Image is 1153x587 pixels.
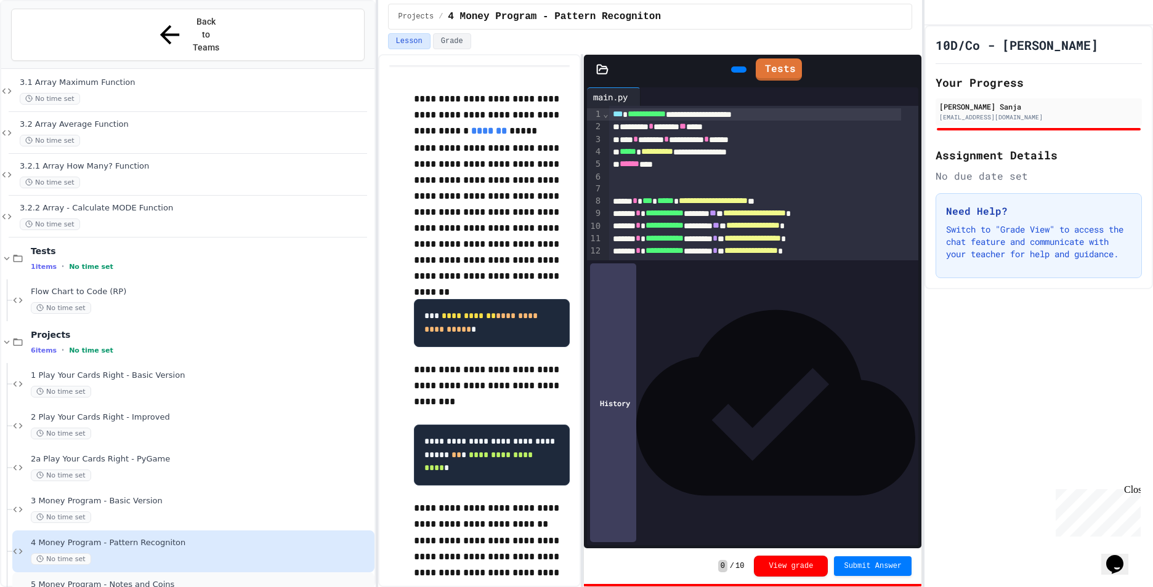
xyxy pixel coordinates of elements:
[433,33,471,49] button: Grade
[587,90,634,103] div: main.py
[31,553,91,565] span: No time set
[439,12,443,22] span: /
[20,161,372,172] span: 3.2.1 Array How Many? Function
[192,15,220,54] span: Back to Teams
[587,121,602,133] div: 2
[587,87,641,106] div: main.py
[946,223,1131,260] p: Switch to "Grade View" to access the chat feature and communicate with your teacher for help and ...
[31,469,91,481] span: No time set
[936,146,1142,164] h2: Assignment Details
[587,233,602,245] div: 11
[31,346,57,354] span: 6 items
[730,561,734,571] span: /
[398,12,434,22] span: Projects
[1101,538,1141,575] iframe: chat widget
[718,560,727,572] span: 0
[587,245,602,257] div: 12
[31,511,91,523] span: No time set
[20,93,80,105] span: No time set
[31,454,372,465] span: 2a Play Your Cards Right - PyGame
[31,496,372,506] span: 3 Money Program - Basic Version
[587,171,602,183] div: 6
[936,169,1142,183] div: No due date set
[69,346,113,354] span: No time set
[5,5,85,78] div: Chat with us now!Close
[31,287,372,297] span: Flow Chart to Code (RP)
[31,329,372,340] span: Projects
[62,262,64,271] span: •
[388,33,431,49] button: Lesson
[946,204,1131,218] h3: Need Help?
[31,263,57,271] span: 1 items
[62,345,64,355] span: •
[587,207,602,220] div: 9
[31,246,372,257] span: Tests
[590,263,636,542] div: History
[844,561,902,571] span: Submit Answer
[587,158,602,170] div: 5
[69,263,113,271] span: No time set
[735,561,744,571] span: 10
[20,203,372,214] span: 3.2.2 Array - Calculate MODE Function
[834,556,912,576] button: Submit Answer
[587,183,602,195] div: 7
[602,109,609,119] span: Fold line
[31,302,91,314] span: No time set
[587,134,602,146] div: 3
[20,78,372,88] span: 3.1 Array Maximum Function
[1051,484,1141,537] iframe: chat widget
[936,74,1142,91] h2: Your Progress
[756,58,802,81] a: Tests
[20,135,80,146] span: No time set
[939,113,1138,122] div: [EMAIL_ADDRESS][DOMAIN_NAME]
[754,556,828,577] button: View grade
[448,9,661,24] span: 4 Money Program - Pattern Recogniton
[31,386,91,397] span: No time set
[31,412,372,423] span: 2 Play Your Cards Right - Improved
[31,428,91,439] span: No time set
[939,101,1138,112] div: [PERSON_NAME] Sanja
[11,9,365,61] button: Back to Teams
[587,220,602,233] div: 10
[587,195,602,207] div: 8
[31,370,372,381] span: 1 Play Your Cards Right - Basic Version
[587,146,602,158] div: 4
[936,36,1098,54] h1: 10D/Co - [PERSON_NAME]
[20,119,372,130] span: 3.2 Array Average Function
[20,177,80,188] span: No time set
[587,258,602,270] div: 13
[20,218,80,230] span: No time set
[587,108,602,121] div: 1
[31,538,372,548] span: 4 Money Program - Pattern Recogniton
